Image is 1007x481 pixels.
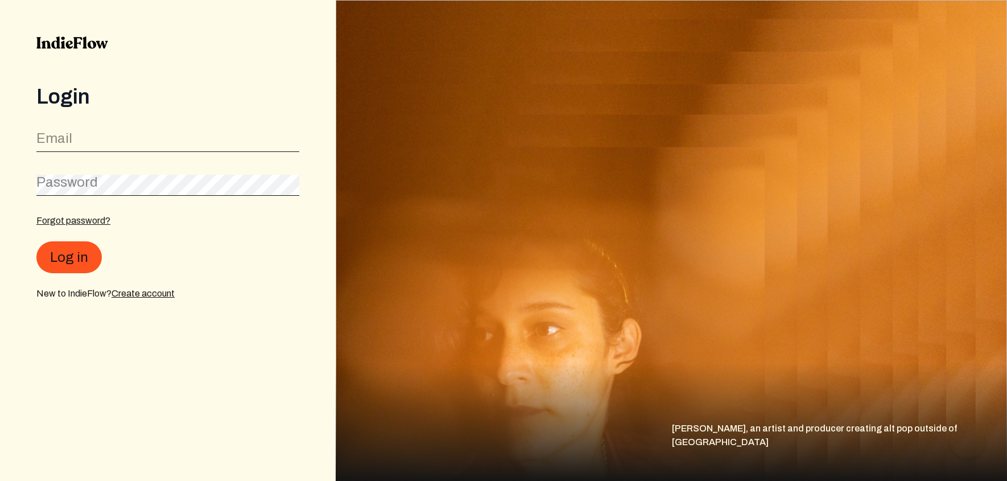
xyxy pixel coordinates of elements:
[36,216,110,225] a: Forgot password?
[950,424,984,458] iframe: Toggle Customer Support
[36,36,108,49] img: indieflow-logo-black.svg
[36,241,102,273] button: Log in
[36,173,98,191] label: Password
[36,129,72,147] label: Email
[36,287,299,301] div: New to IndieFlow?
[671,422,1007,481] div: [PERSON_NAME], an artist and producer creating alt pop outside of [GEOGRAPHIC_DATA]
[112,289,175,298] a: Create account
[36,85,299,108] div: Login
